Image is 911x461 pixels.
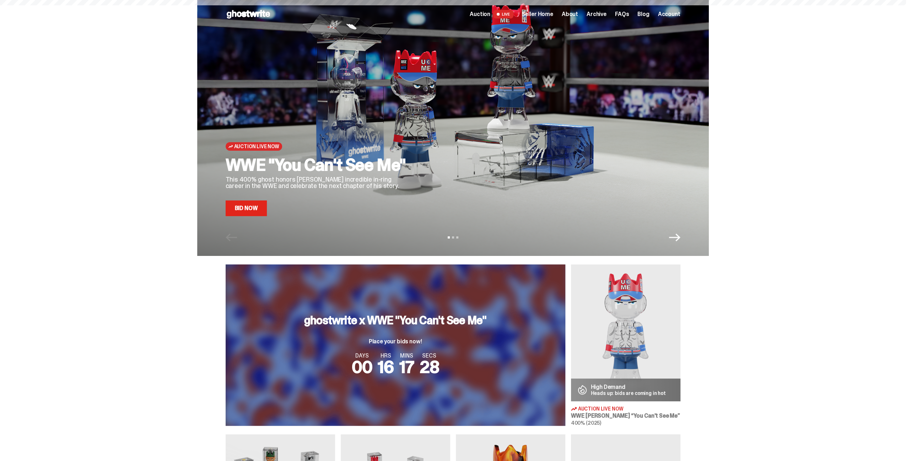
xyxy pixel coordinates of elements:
[226,156,410,173] h2: WWE "You Can't See Me"
[615,11,629,17] a: FAQs
[352,356,372,378] span: 00
[470,11,490,17] span: Auction
[448,236,450,238] button: View slide 1
[637,11,649,17] a: Blog
[591,391,666,396] p: Heads up: bids are coming in hot
[304,339,486,344] p: Place your bids now!
[234,144,279,149] span: Auction Live Now
[578,406,624,411] span: Auction Live Now
[352,353,372,359] span: DAYS
[669,232,680,243] button: Next
[226,200,267,216] a: Bid Now
[658,11,680,17] a: Account
[571,420,601,426] span: 400% (2025)
[452,236,454,238] button: View slide 2
[571,264,680,426] a: You Can't See Me High Demand Heads up: bids are coming in hot Auction Live Now
[378,353,394,359] span: HRS
[562,11,578,17] a: About
[587,11,607,17] a: Archive
[571,264,680,401] img: You Can't See Me
[456,236,458,238] button: View slide 3
[304,315,486,326] h3: ghostwrite x WWE "You Can't See Me"
[378,356,394,378] span: 16
[591,384,666,390] p: High Demand
[571,413,680,419] h3: WWE [PERSON_NAME] “You Can't See Me”
[522,11,553,17] a: Seller Home
[493,10,513,18] span: LIVE
[399,356,414,378] span: 17
[420,356,439,378] span: 28
[399,353,414,359] span: MINS
[226,176,410,189] p: This 400% ghost honors [PERSON_NAME] incredible in-ring career in the WWE and celebrate the next ...
[420,353,439,359] span: SECS
[470,10,513,18] a: Auction LIVE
